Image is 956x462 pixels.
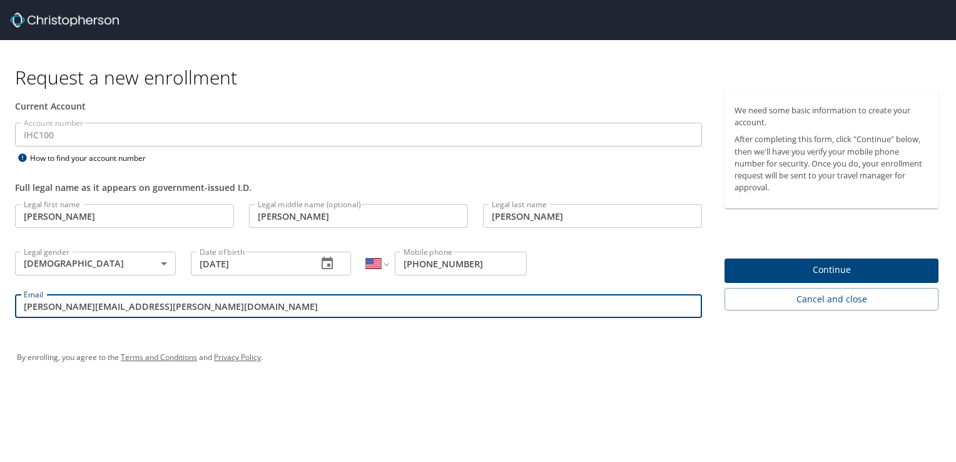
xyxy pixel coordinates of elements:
input: Enter phone number [395,252,527,275]
p: We need some basic information to create your account. [735,105,928,128]
a: Terms and Conditions [121,352,197,362]
div: How to find your account number [15,150,171,166]
a: Privacy Policy [214,352,261,362]
button: Continue [725,259,938,283]
div: [DEMOGRAPHIC_DATA] [15,252,176,275]
img: cbt logo [10,13,119,28]
span: Continue [735,262,928,278]
div: Current Account [15,100,702,113]
span: Cancel and close [735,292,928,307]
button: Cancel and close [725,288,938,311]
input: MM/DD/YYYY [191,252,308,275]
h1: Request a new enrollment [15,65,948,90]
div: Full legal name as it appears on government-issued I.D. [15,181,702,194]
div: By enrolling, you agree to the and . [17,342,939,373]
p: After completing this form, click "Continue" below, then we'll have you verify your mobile phone ... [735,133,928,193]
